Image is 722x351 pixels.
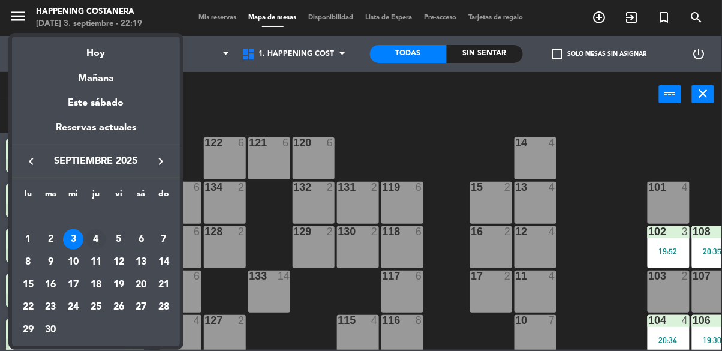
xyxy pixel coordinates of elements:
div: 23 [41,297,61,317]
div: Mañana [12,62,180,86]
div: 14 [154,252,174,272]
div: 22 [18,297,38,317]
div: 12 [109,252,129,272]
td: 9 de septiembre de 2025 [40,251,62,274]
td: 23 de septiembre de 2025 [40,296,62,319]
div: 25 [86,297,106,317]
th: viernes [107,187,130,206]
td: 21 de septiembre de 2025 [152,274,175,296]
td: 26 de septiembre de 2025 [107,296,130,319]
div: 9 [41,252,61,272]
div: 11 [86,252,106,272]
th: lunes [17,187,40,206]
button: keyboard_arrow_right [150,154,172,169]
td: 28 de septiembre de 2025 [152,296,175,319]
i: keyboard_arrow_left [24,154,38,169]
td: 1 de septiembre de 2025 [17,229,40,251]
div: 2 [41,229,61,250]
span: septiembre 2025 [42,154,150,169]
div: 24 [63,297,83,317]
td: 24 de septiembre de 2025 [62,296,85,319]
th: domingo [152,187,175,206]
button: keyboard_arrow_left [20,154,42,169]
td: 17 de septiembre de 2025 [62,274,85,296]
th: jueves [85,187,107,206]
td: 12 de septiembre de 2025 [107,251,130,274]
td: 10 de septiembre de 2025 [62,251,85,274]
div: Reservas actuales [12,120,180,145]
td: 13 de septiembre de 2025 [130,251,153,274]
td: 20 de septiembre de 2025 [130,274,153,296]
td: 7 de septiembre de 2025 [152,229,175,251]
td: 11 de septiembre de 2025 [85,251,107,274]
div: 1 [18,229,38,250]
div: 21 [154,275,174,295]
div: 20 [131,275,151,295]
td: 5 de septiembre de 2025 [107,229,130,251]
td: 3 de septiembre de 2025 [62,229,85,251]
td: 15 de septiembre de 2025 [17,274,40,296]
td: 29 de septiembre de 2025 [17,319,40,341]
div: 28 [154,297,174,317]
div: 10 [63,252,83,272]
div: 19 [109,275,129,295]
div: 5 [109,229,129,250]
td: 27 de septiembre de 2025 [130,296,153,319]
td: 2 de septiembre de 2025 [40,229,62,251]
td: 19 de septiembre de 2025 [107,274,130,296]
th: miércoles [62,187,85,206]
th: martes [40,187,62,206]
td: 30 de septiembre de 2025 [40,319,62,341]
div: 30 [41,320,61,340]
div: 6 [131,229,151,250]
td: 16 de septiembre de 2025 [40,274,62,296]
div: 7 [154,229,174,250]
div: 15 [18,275,38,295]
div: 8 [18,252,38,272]
div: 13 [131,252,151,272]
td: 25 de septiembre de 2025 [85,296,107,319]
td: 14 de septiembre de 2025 [152,251,175,274]
i: keyboard_arrow_right [154,154,168,169]
td: 6 de septiembre de 2025 [130,229,153,251]
div: Este sábado [12,86,180,120]
td: 4 de septiembre de 2025 [85,229,107,251]
div: Hoy [12,37,180,61]
td: 18 de septiembre de 2025 [85,274,107,296]
div: 29 [18,320,38,340]
div: 18 [86,275,106,295]
td: 22 de septiembre de 2025 [17,296,40,319]
div: 3 [63,229,83,250]
div: 16 [41,275,61,295]
div: 26 [109,297,129,317]
div: 27 [131,297,151,317]
td: SEP. [17,206,175,229]
div: 4 [86,229,106,250]
td: 8 de septiembre de 2025 [17,251,40,274]
th: sábado [130,187,153,206]
div: 17 [63,275,83,295]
